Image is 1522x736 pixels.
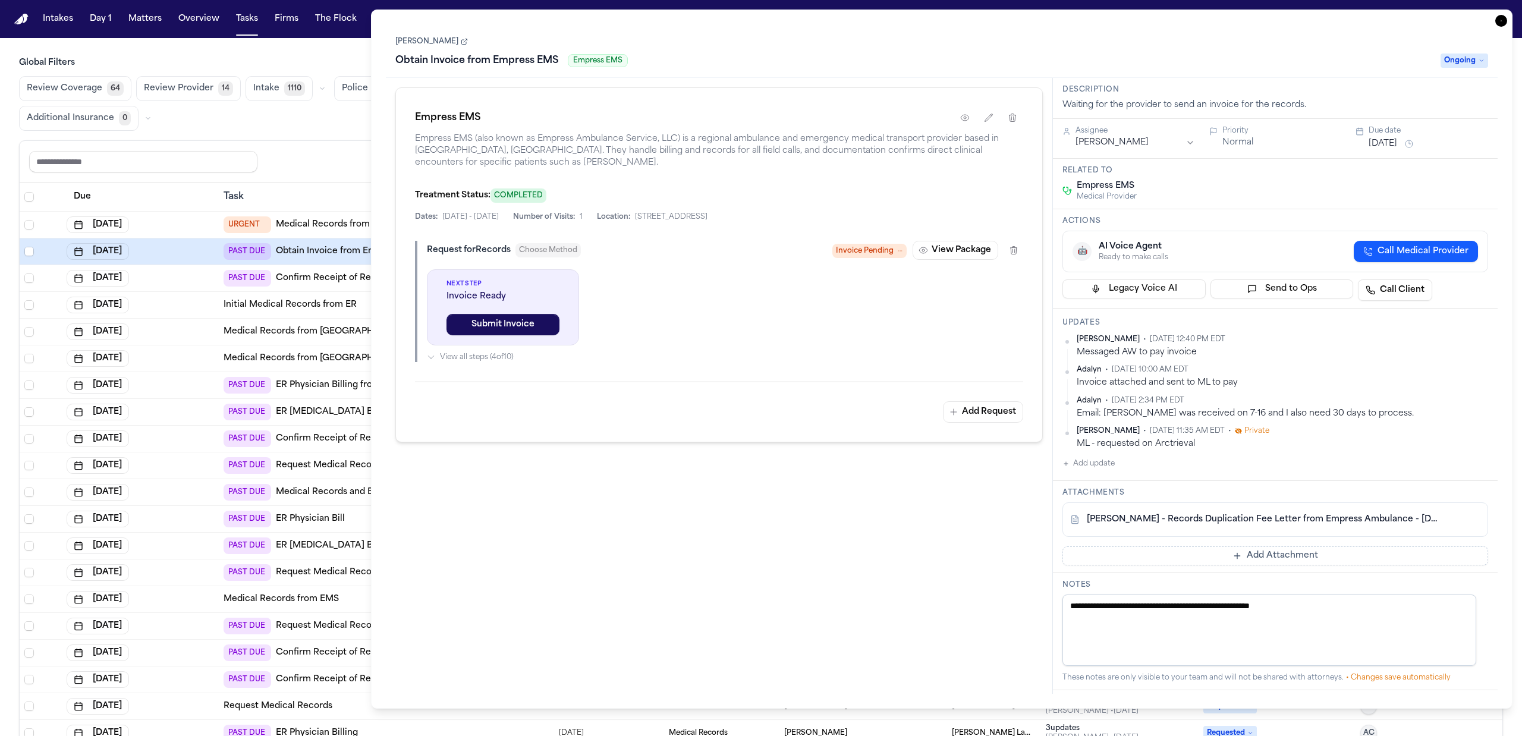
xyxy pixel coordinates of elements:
span: • [1105,396,1108,405]
span: Intake [253,83,279,95]
span: Additional Insurance [27,112,114,124]
a: Home [14,14,29,25]
button: Intakes [38,8,78,30]
button: Choose Method [515,243,581,257]
a: Call Client [1358,279,1432,301]
div: Messaged AW to pay invoice [1077,347,1488,358]
button: Snooze task [1402,137,1416,151]
span: Empress EMS (also known as Empress Ambulance Service, LLC) is a regional ambulance and emergency ... [415,133,1023,169]
h1: Empress EMS [415,111,480,125]
a: [PERSON_NAME] - Records Duplication Fee Letter from Empress Ambulance - [DATE] [1087,514,1440,526]
button: Add Request [943,401,1023,423]
button: Matters [124,8,166,30]
button: View Package [913,241,998,260]
h3: Description [1062,85,1488,95]
span: [DATE] 12:40 PM EDT [1150,335,1225,344]
div: These notes are only visible to your team and will not be shared with attorneys. [1062,673,1488,682]
div: Ready to make calls [1099,253,1168,262]
div: Assignee [1076,126,1195,136]
h3: Notes [1062,580,1488,590]
button: Call Medical Provider [1354,241,1478,262]
span: Adalyn [1077,396,1102,405]
button: Legacy Voice AI [1062,279,1206,298]
span: • Changes save automatically [1346,674,1451,681]
span: [DATE] 2:34 PM EDT [1112,396,1184,405]
button: The Flock [310,8,361,30]
h1: Obtain Invoice from Empress EMS [391,51,563,70]
div: Invoice attached and sent to ML to pay [1077,377,1488,388]
span: Ongoing [1441,54,1488,68]
span: • [1143,426,1146,436]
h3: Updates [1062,318,1488,328]
span: Empress EMS [568,54,628,67]
div: Waiting for the provider to send an invoice for the records. [1062,99,1488,111]
div: Request for Records [427,244,511,256]
span: [DATE] 11:35 AM EDT [1150,426,1225,436]
span: Adalyn [1077,365,1102,375]
img: Finch Logo [14,14,29,25]
span: Number of Visits: [513,212,575,222]
button: Add update [1062,457,1115,471]
span: COMPLETED [490,188,546,203]
div: Email: [PERSON_NAME] was received on 7-16 and I also need 30 days to process. [1077,408,1488,419]
span: Medical Provider [1077,192,1137,202]
button: Add Attachment [1062,546,1488,565]
button: Normal [1222,137,1253,149]
span: [STREET_ADDRESS] [635,212,707,222]
div: Priority [1222,126,1342,136]
span: [PERSON_NAME] [1077,426,1140,436]
span: Police Report & Investigation [342,83,465,95]
h3: Related to [1062,166,1488,175]
span: Call Medical Provider [1378,246,1468,257]
span: Next Step [446,279,559,288]
button: Review Provider14 [136,76,241,101]
span: Empress EMS [1077,180,1137,192]
button: Tasks [231,8,263,30]
a: [PERSON_NAME] [395,37,468,46]
span: • [1228,426,1231,436]
button: Police Report & Investigation358 [334,76,499,101]
div: ML - requested on Arctrieval [1077,438,1488,449]
span: Invoice Ready [446,291,559,303]
span: Dates: [415,212,438,222]
button: Day 1 [85,8,117,30]
span: 🤖 [1077,246,1087,257]
span: [DATE] - [DATE] [442,212,499,222]
div: AI Voice Agent [1099,241,1168,253]
button: View all steps (4of10) [427,353,1023,362]
span: Invoice Pending [836,245,894,257]
button: Submit Invoice [446,314,559,335]
span: View all steps ( 4 of 10 ) [440,353,514,362]
span: 1110 [284,81,305,96]
div: Due date [1369,126,1488,136]
button: Overview [174,8,224,30]
span: Treatment Status: [415,191,490,200]
button: Intake1110 [246,76,313,101]
span: 0 [119,111,131,125]
h3: Actions [1062,216,1488,226]
span: • [1143,335,1146,344]
button: Additional Insurance0 [19,106,139,131]
span: • [1105,365,1108,375]
button: Review Coverage64 [19,76,131,101]
span: 14 [218,81,233,96]
button: Firms [270,8,303,30]
span: [PERSON_NAME] [1077,335,1140,344]
span: Private [1244,426,1269,436]
span: Review Provider [144,83,213,95]
span: [DATE] 10:00 AM EDT [1112,365,1188,375]
button: Send to Ops [1210,279,1354,298]
h3: Global Filters [19,57,1503,69]
span: Location: [597,212,630,222]
span: 64 [107,81,124,96]
h3: Attachments [1062,488,1488,498]
button: [DATE] [1369,138,1397,150]
span: Review Coverage [27,83,102,95]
